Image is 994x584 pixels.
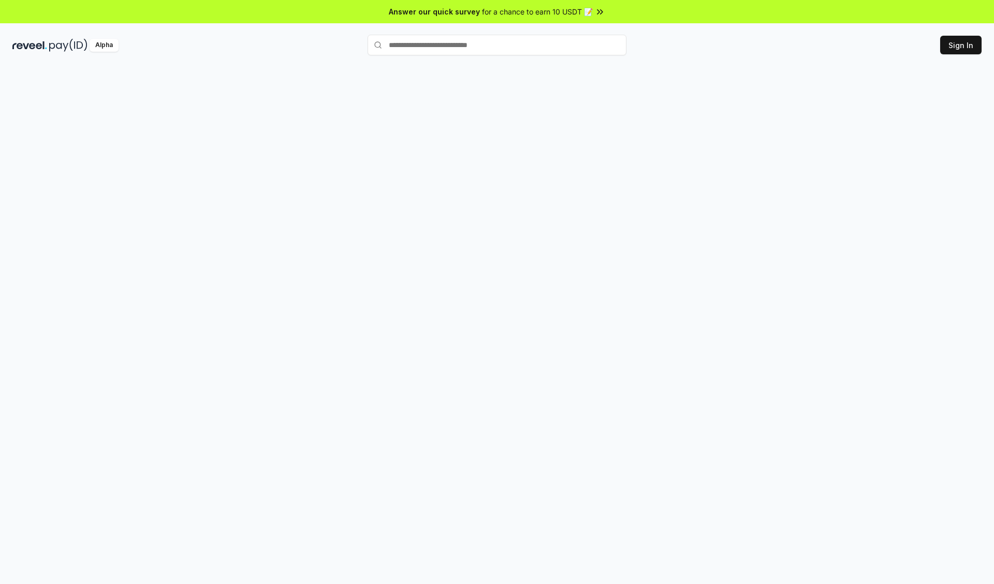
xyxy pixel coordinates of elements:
div: Alpha [90,39,119,52]
span: Answer our quick survey [389,6,480,17]
span: for a chance to earn 10 USDT 📝 [482,6,593,17]
img: pay_id [49,39,87,52]
button: Sign In [940,36,982,54]
img: reveel_dark [12,39,47,52]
